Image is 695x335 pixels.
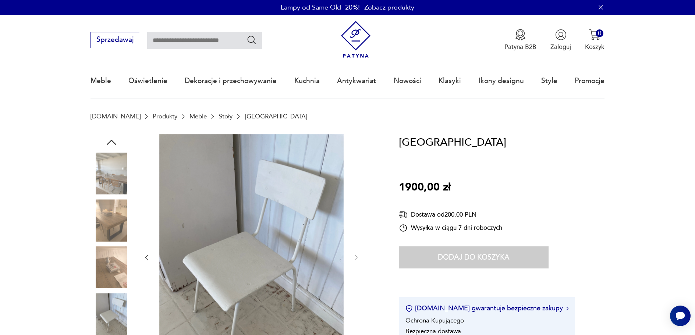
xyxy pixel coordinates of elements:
button: [DOMAIN_NAME] gwarantuje bezpieczne zakupy [405,304,568,313]
button: Patyna B2B [504,29,536,51]
a: Ikona medaluPatyna B2B [504,29,536,51]
p: Patyna B2B [504,43,536,51]
img: Ikona strzałki w prawo [566,307,568,310]
button: 0Koszyk [585,29,604,51]
a: Produkty [153,113,177,120]
h1: [GEOGRAPHIC_DATA] [399,134,506,151]
a: Kuchnia [294,64,320,98]
div: Dostawa od 200,00 PLN [399,210,502,219]
a: Meble [91,64,111,98]
a: Oświetlenie [128,64,167,98]
a: Klasyki [439,64,461,98]
a: Nowości [394,64,421,98]
a: Antykwariat [337,64,376,98]
a: Promocje [575,64,604,98]
iframe: Smartsupp widget button [670,306,691,326]
a: Dekoracje i przechowywanie [185,64,277,98]
img: Ikona certyfikatu [405,305,413,312]
img: Ikona dostawy [399,210,408,219]
p: [GEOGRAPHIC_DATA] [245,113,308,120]
img: Ikonka użytkownika [555,29,567,40]
img: Zdjęcie produktu Stary stół industrialny [91,153,132,195]
img: Zdjęcie produktu Stary stół industrialny [91,293,132,335]
a: [DOMAIN_NAME] [91,113,141,120]
div: Wysyłka w ciągu 7 dni roboczych [399,224,502,232]
img: Zdjęcie produktu Stary stół industrialny [91,199,132,241]
p: 1900,00 zł [399,179,451,196]
button: Szukaj [247,35,257,45]
p: Zaloguj [550,43,571,51]
li: Ochrona Kupującego [405,316,464,325]
div: 0 [596,29,603,37]
a: Meble [189,113,207,120]
button: Sprzedawaj [91,32,140,48]
a: Sprzedawaj [91,38,140,43]
a: Style [541,64,557,98]
img: Zdjęcie produktu Stary stół industrialny [91,246,132,288]
p: Lampy od Same Old -20%! [281,3,360,12]
a: Zobacz produkty [364,3,414,12]
a: Stoły [219,113,233,120]
a: Ikony designu [479,64,524,98]
img: Ikona koszyka [589,29,600,40]
img: Ikona medalu [515,29,526,40]
button: Zaloguj [550,29,571,51]
p: Koszyk [585,43,604,51]
img: Patyna - sklep z meblami i dekoracjami vintage [337,21,375,58]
